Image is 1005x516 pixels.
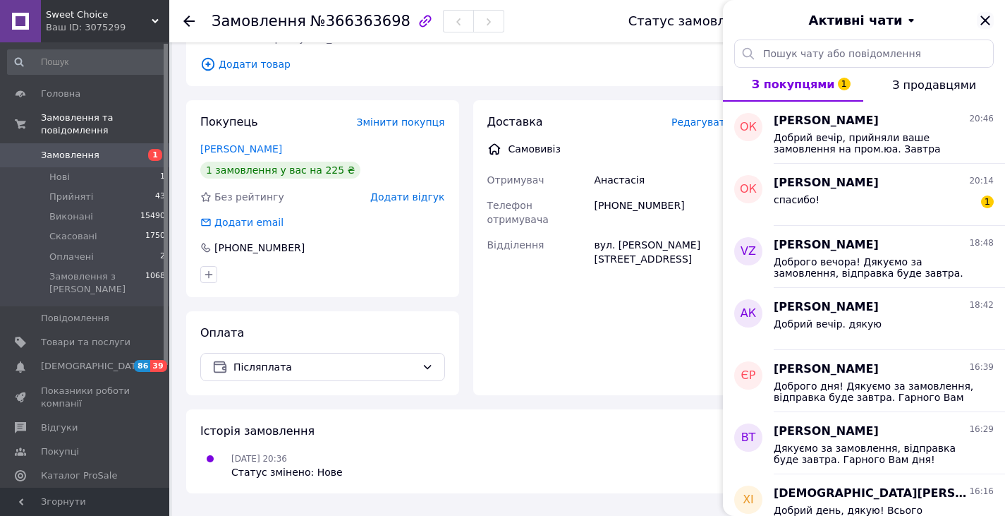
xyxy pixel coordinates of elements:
[723,288,1005,350] button: АК[PERSON_NAME]18:42Добрий вечір. дякую
[46,21,169,34] div: Ваш ID: 3075299
[774,361,879,378] span: [PERSON_NAME]
[214,191,284,203] span: Без рейтингу
[49,251,94,263] span: Оплачені
[591,193,734,232] div: [PHONE_NUMBER]
[160,171,165,184] span: 1
[741,368,756,384] span: ЄР
[200,56,731,72] span: Додати товар
[357,116,445,128] span: Змінити покупця
[762,11,966,30] button: Активні чати
[741,244,756,260] span: vz
[41,112,169,137] span: Замовлення та повідомлення
[774,380,974,403] span: Доброго дня! Дякуємо за замовлення, відправка буде завтра. Гарного Вам дня!
[774,113,879,129] span: [PERSON_NAME]
[145,270,165,296] span: 1068
[200,424,315,438] span: Історія замовлення
[140,210,165,223] span: 15490
[7,49,166,75] input: Пошук
[231,454,287,464] span: [DATE] 20:36
[892,78,976,92] span: З продавцями
[41,312,109,325] span: Повідомлення
[200,162,360,179] div: 1 замовлення у вас на 225 ₴
[41,445,79,458] span: Покупці
[969,486,994,498] span: 16:16
[155,191,165,203] span: 43
[774,237,879,253] span: [PERSON_NAME]
[838,78,851,90] span: 1
[41,385,130,410] span: Показники роботи компанії
[310,13,410,30] span: №366363698
[969,175,994,187] span: 20:14
[41,469,117,482] span: Каталог ProSale
[49,270,145,296] span: Замовлення з [PERSON_NAME]
[148,149,162,161] span: 1
[671,116,731,128] span: Редагувати
[487,115,543,128] span: Доставка
[977,12,994,29] button: Закрити
[723,350,1005,412] button: ЄР[PERSON_NAME]16:39Доброго дня! Дякуємо за замовлення, відправка буде завтра. Гарного Вам дня!
[213,241,306,255] div: [PHONE_NUMBER]
[200,143,282,155] a: [PERSON_NAME]
[774,443,974,465] span: Дякуємо за замовлення, відправка буде завтра. Гарного Вам дня!
[213,215,285,229] div: Додати email
[774,424,879,440] span: [PERSON_NAME]
[183,14,195,28] div: Повернутися назад
[487,174,544,186] span: Отримувач
[46,8,152,21] span: Sweet Choice
[723,102,1005,164] button: ОК[PERSON_NAME]20:46Добрий вечір, прийняли ваше замовлення на пром.юа. Завтра відправимо, дякуємо...
[969,361,994,373] span: 16:39
[591,232,734,272] div: вул. [PERSON_NAME][STREET_ADDRESS]
[49,210,93,223] span: Виконані
[233,359,416,375] span: Післяплата
[740,181,757,198] span: ОК
[160,251,165,263] span: 2
[41,421,78,434] span: Відгуки
[981,196,994,208] span: 1
[969,113,994,125] span: 20:46
[41,149,99,162] span: Замовлення
[743,492,754,508] span: ХІ
[723,68,863,102] button: З покупцями1
[199,215,285,229] div: Додати email
[969,424,994,436] span: 16:29
[200,115,258,128] span: Покупець
[49,171,70,184] span: Нові
[734,40,994,68] input: Пошук чату або повідомлення
[741,306,756,322] span: АК
[752,78,835,91] span: З покупцями
[212,13,306,30] span: Замовлення
[723,164,1005,226] button: ОК[PERSON_NAME]20:14спасибо!1
[41,360,145,373] span: [DEMOGRAPHIC_DATA]
[200,326,244,340] span: Оплата
[370,191,444,203] span: Додати відгук
[134,360,150,372] span: 86
[969,237,994,249] span: 18:48
[628,14,758,28] div: Статус замовлення
[969,299,994,311] span: 18:42
[231,465,343,479] div: Статус змінено: Нове
[145,230,165,243] span: 1750
[591,167,734,193] div: Анастасія
[774,299,879,316] span: [PERSON_NAME]
[774,194,820,205] span: спасибо!
[49,230,97,243] span: Скасовані
[723,226,1005,288] button: vz[PERSON_NAME]18:48Доброго вечора! Дякуємо за замовлення, відправка буде завтра. Гарного Вам веч...
[41,88,80,100] span: Головна
[150,360,166,372] span: 39
[808,11,902,30] span: Активні чати
[774,256,974,279] span: Доброго вечора! Дякуємо за замовлення, відправка буде завтра. Гарного Вам вечора!
[41,336,130,349] span: Товари та послуги
[49,191,93,203] span: Прийняті
[505,142,564,156] div: Самовивіз
[723,412,1005,474] button: ВТ[PERSON_NAME]16:29Дякуємо за замовлення, відправка буде завтра. Гарного Вам дня!
[863,68,1005,102] button: З продавцями
[740,119,757,136] span: ОК
[774,132,974,155] span: Добрий вечір, прийняли ваше замовлення на пром.юа. Завтра відправимо, дякуємо за замовлення, гарн...
[741,430,756,446] span: ВТ
[774,318,882,330] span: Добрий вечір. дякую
[487,239,544,251] span: Відділення
[774,486,966,502] span: [DEMOGRAPHIC_DATA][PERSON_NAME]
[487,200,549,225] span: Телефон отримувача
[774,175,879,191] span: [PERSON_NAME]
